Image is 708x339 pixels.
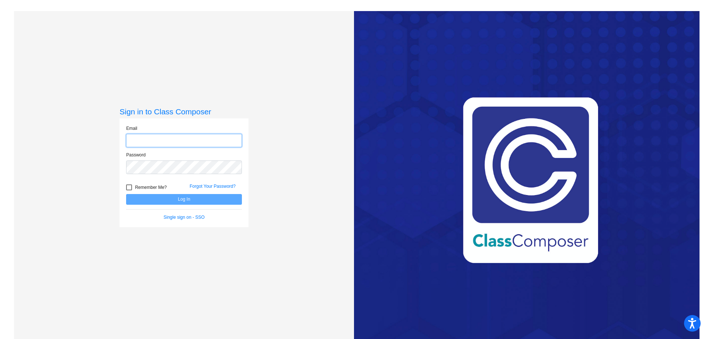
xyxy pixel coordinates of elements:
a: Forgot Your Password? [190,184,236,189]
label: Email [126,125,137,132]
a: Single sign on - SSO [164,215,205,220]
button: Log In [126,194,242,205]
h3: Sign in to Class Composer [119,107,249,116]
span: Remember Me? [135,183,167,192]
label: Password [126,152,146,158]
